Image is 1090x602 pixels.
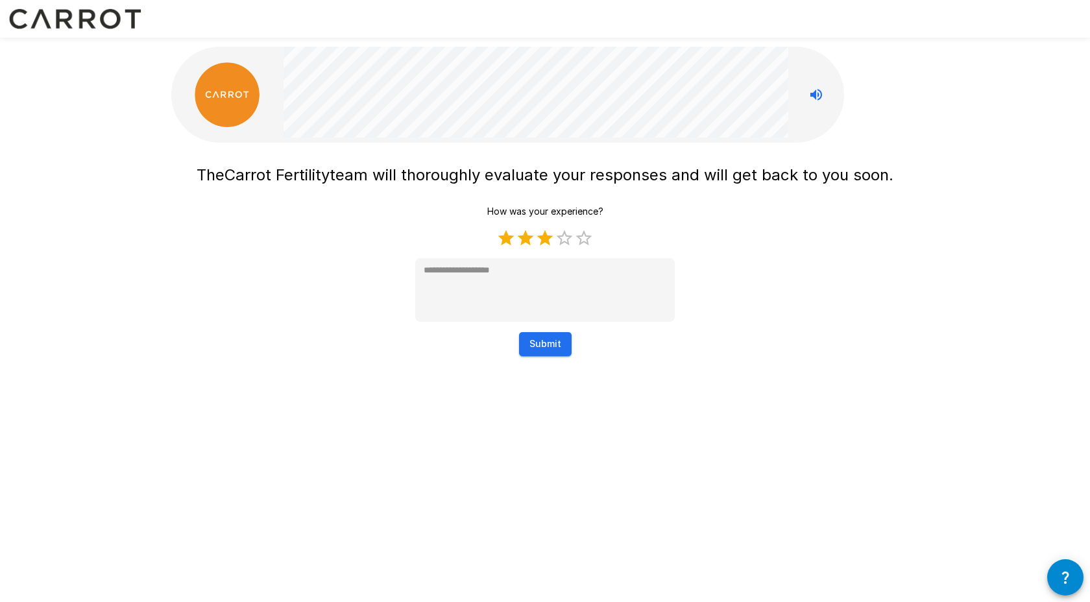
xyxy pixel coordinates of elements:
[330,165,893,184] span: team will thoroughly evaluate your responses and will get back to you soon.
[487,205,603,218] p: How was your experience?
[519,332,572,356] button: Submit
[224,165,330,184] span: Carrot Fertility
[803,82,829,108] button: Stop reading questions aloud
[197,165,224,184] span: The
[195,62,260,127] img: carrot_logo.png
